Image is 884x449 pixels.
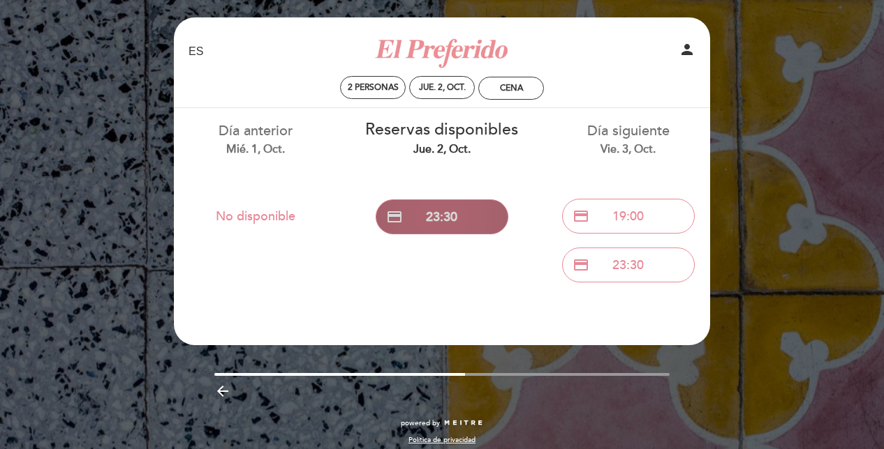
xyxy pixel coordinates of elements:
[500,83,523,93] div: Cena
[679,41,695,58] i: person
[173,142,339,158] div: mié. 1, oct.
[360,119,525,158] div: Reservas disponibles
[408,435,476,445] a: Política de privacidad
[355,33,529,71] a: El Preferido
[562,199,695,234] button: credit_card 19:00
[401,418,483,428] a: powered by
[679,41,695,63] button: person
[443,420,483,427] img: MEITRE
[419,82,466,93] div: jue. 2, oct.
[573,257,589,273] span: credit_card
[189,199,322,234] button: No disponible
[573,208,589,224] span: credit_card
[376,199,508,234] button: credit_card 23:30
[173,121,339,157] div: Día anterior
[545,121,711,157] div: Día siguiente
[545,142,711,158] div: vie. 3, oct.
[562,248,695,282] button: credit_card 23:30
[360,142,525,158] div: jue. 2, oct.
[348,82,399,93] span: 2 personas
[401,418,440,428] span: powered by
[214,383,231,399] i: arrow_backward
[386,208,403,225] span: credit_card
